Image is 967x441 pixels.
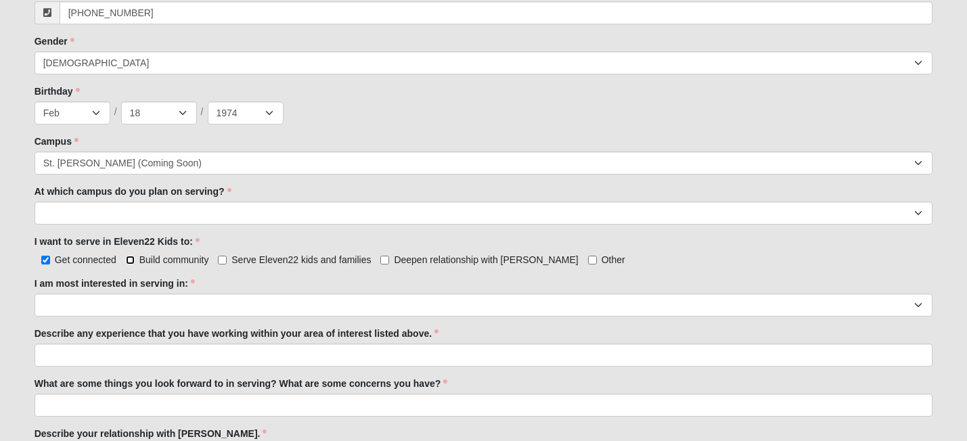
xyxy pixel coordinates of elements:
[380,256,389,264] input: Deepen relationship with [PERSON_NAME]
[35,427,267,440] label: Describe your relationship with [PERSON_NAME].
[35,85,80,98] label: Birthday
[35,327,438,340] label: Describe any experience that you have working within your area of interest listed above.
[602,254,625,265] span: Other
[126,256,135,264] input: Build community
[35,377,448,390] label: What are some things you look forward to in serving? What are some concerns you have?
[201,105,204,120] span: /
[139,254,209,265] span: Build community
[35,277,195,290] label: I am most interested in serving in:
[218,256,227,264] input: Serve Eleven22 kids and families
[35,135,78,148] label: Campus
[55,254,116,265] span: Get connected
[394,254,578,265] span: Deepen relationship with [PERSON_NAME]
[35,185,231,198] label: At which campus do you plan on serving?
[35,34,74,48] label: Gender
[35,235,200,248] label: I want to serve in Eleven22 Kids to:
[114,105,117,120] span: /
[41,256,50,264] input: Get connected
[231,254,371,265] span: Serve Eleven22 kids and families
[588,256,597,264] input: Other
